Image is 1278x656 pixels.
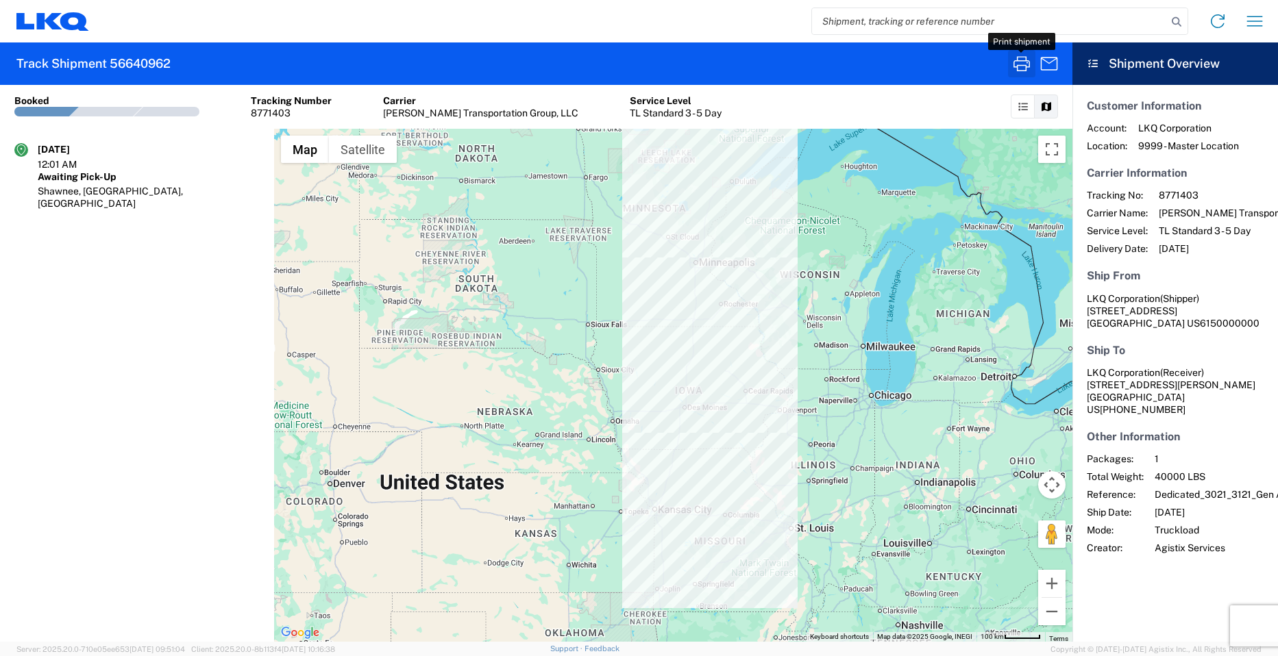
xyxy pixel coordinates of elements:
span: Creator: [1087,542,1144,554]
h5: Customer Information [1087,99,1264,112]
img: Google [278,624,323,642]
h5: Ship From [1087,269,1264,282]
div: Booked [14,94,49,107]
div: [PERSON_NAME] Transportation Group, LLC [383,107,578,119]
div: Shawnee, [GEOGRAPHIC_DATA], [GEOGRAPHIC_DATA] [38,185,260,210]
h5: Carrier Information [1087,166,1264,179]
address: [PERSON_NAME][GEOGRAPHIC_DATA] US [1087,366,1264,416]
span: Client: 2025.20.0-8b113f4 [191,645,335,653]
input: Shipment, tracking or reference number [812,8,1167,34]
h2: Track Shipment 56640962 [16,55,171,72]
div: 8771403 [251,107,332,119]
span: Map data ©2025 Google, INEGI [877,633,972,640]
span: [PHONE_NUMBER] [1100,404,1185,415]
button: Toggle fullscreen view [1038,136,1066,163]
button: Drag Pegman onto the map to open Street View [1038,520,1066,548]
span: LKQ Corporation [1138,122,1239,134]
span: Tracking No: [1087,189,1148,201]
header: Shipment Overview [1072,42,1278,85]
span: Account: [1087,122,1127,134]
div: TL Standard 3 - 5 Day [630,107,722,119]
span: Total Weight: [1087,470,1144,483]
a: Support [550,644,585,653]
div: 12:01 AM [38,158,106,171]
div: Awaiting Pick-Up [38,171,260,183]
span: 100 km [981,633,1004,640]
div: Carrier [383,94,578,107]
address: [GEOGRAPHIC_DATA] US [1087,292,1264,329]
span: (Shipper) [1160,293,1199,304]
a: Feedback [585,644,619,653]
span: [DATE] 10:16:38 [282,645,335,653]
div: [DATE] [38,143,106,155]
span: [DATE] 09:51:04 [130,645,185,653]
button: Zoom out [1038,598,1066,625]
button: Show satellite imagery [329,136,397,163]
button: Map camera controls [1038,471,1066,499]
h5: Ship To [1087,344,1264,357]
div: Tracking Number [251,94,332,107]
span: Server: 2025.20.0-710e05ee653 [16,645,185,653]
span: Ship Date: [1087,506,1144,518]
span: 9999 - Master Location [1138,140,1239,152]
span: (Receiver) [1160,367,1204,378]
button: Zoom in [1038,570,1066,597]
span: Mode: [1087,524,1144,536]
span: Service Level: [1087,225,1148,237]
h5: Other Information [1087,430,1264,443]
span: Carrier Name: [1087,207,1148,219]
div: Service Level [630,94,722,107]
span: 6150000000 [1200,318,1259,329]
button: Map Scale: 100 km per 50 pixels [976,632,1045,642]
span: LKQ Corporation [1087,293,1160,304]
span: Reference: [1087,488,1144,501]
a: Open this area in Google Maps (opens a new window) [278,624,323,642]
a: Terms [1049,635,1068,642]
span: Copyright © [DATE]-[DATE] Agistix Inc., All Rights Reserved [1050,643,1262,655]
span: Delivery Date: [1087,242,1148,255]
button: Show street map [281,136,329,163]
button: Keyboard shortcuts [810,632,869,642]
span: Location: [1087,140,1127,152]
span: [STREET_ADDRESS] [1087,305,1177,316]
span: Packages: [1087,453,1144,465]
span: LKQ Corporation [STREET_ADDRESS] [1087,367,1204,390]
